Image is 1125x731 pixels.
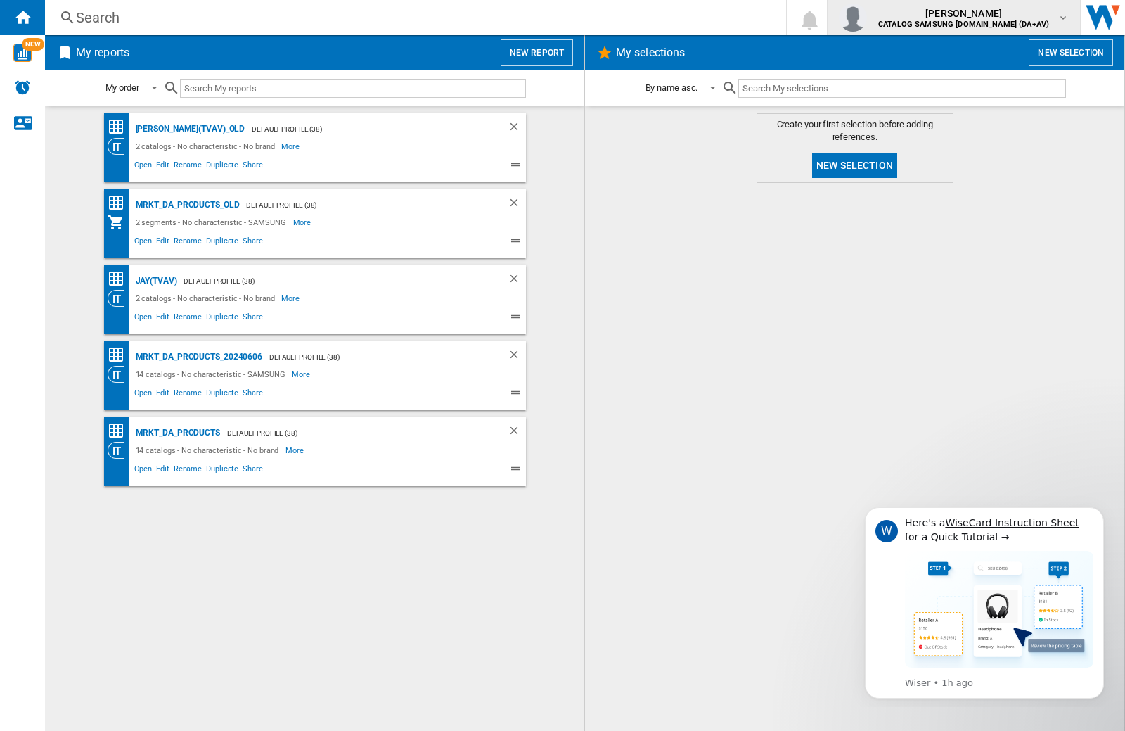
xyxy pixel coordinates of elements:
div: MRKT_DA_PRODUCTS_OLD [132,196,240,214]
span: Edit [154,234,172,251]
div: Price Matrix [108,422,132,440]
input: Search My selections [738,79,1065,98]
div: By name asc. [645,82,698,93]
div: 2 catalogs - No characteristic - No brand [132,138,282,155]
span: Share [240,234,265,251]
div: My order [105,82,139,93]
span: Rename [172,158,204,175]
span: More [293,214,314,231]
span: More [281,290,302,307]
img: profile.jpg [839,4,867,32]
input: Search My reports [180,79,526,98]
b: CATALOG SAMSUNG [DOMAIN_NAME] (DA+AV) [878,20,1049,29]
div: 2 segments - No characteristic - SAMSUNG [132,214,293,231]
div: Delete [508,272,526,290]
span: Edit [154,462,172,479]
h2: My reports [73,39,132,66]
button: New selection [812,153,897,178]
span: Open [132,462,155,479]
span: More [281,138,302,155]
span: Share [240,158,265,175]
span: Open [132,310,155,327]
span: More [285,442,306,459]
span: Edit [154,310,172,327]
div: 14 catalogs - No characteristic - SAMSUNG [132,366,292,383]
iframe: Intercom notifications message [844,495,1125,707]
div: - Default profile (38) [240,196,480,214]
span: Duplicate [204,462,240,479]
span: Open [132,234,155,251]
div: MRKT_DA_PRODUCTS_20240606 [132,348,263,366]
span: Share [240,462,265,479]
div: Category View [108,138,132,155]
div: [PERSON_NAME](TVAV)_old [132,120,245,138]
div: - Default profile (38) [177,272,480,290]
span: Duplicate [204,158,240,175]
img: alerts-logo.svg [14,79,31,96]
div: - Default profile (38) [262,348,479,366]
span: [PERSON_NAME] [878,6,1049,20]
span: Edit [154,386,172,403]
button: New report [501,39,573,66]
span: Open [132,386,155,403]
div: Category View [108,290,132,307]
div: Price Matrix [108,118,132,136]
span: Share [240,386,265,403]
span: Rename [172,462,204,479]
div: - Default profile (38) [245,120,479,138]
span: Duplicate [204,234,240,251]
span: NEW [22,38,44,51]
div: Delete [508,196,526,214]
div: Delete [508,348,526,366]
span: Create your first selection before adding references. [757,118,953,144]
div: 2 catalogs - No characteristic - No brand [132,290,282,307]
span: Open [132,158,155,175]
span: Rename [172,386,204,403]
span: Duplicate [204,386,240,403]
div: 14 catalogs - No characteristic - No brand [132,442,286,459]
div: Price Matrix [108,346,132,364]
span: Edit [154,158,172,175]
div: Category View [108,442,132,459]
span: Duplicate [204,310,240,327]
span: Rename [172,234,204,251]
div: Delete [508,120,526,138]
span: Share [240,310,265,327]
div: JAY(TVAV) [132,272,177,290]
img: wise-card.svg [13,44,32,62]
div: My Assortment [108,214,132,231]
div: - Default profile (38) [220,424,480,442]
h2: My selections [613,39,688,66]
div: MRKT_DA_PRODUCTS [132,424,220,442]
span: Rename [172,310,204,327]
div: Price Matrix [108,270,132,288]
div: Search [76,8,750,27]
div: Price Matrix [108,194,132,212]
button: New selection [1029,39,1113,66]
span: More [292,366,312,383]
div: Category View [108,366,132,383]
div: Delete [508,424,526,442]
